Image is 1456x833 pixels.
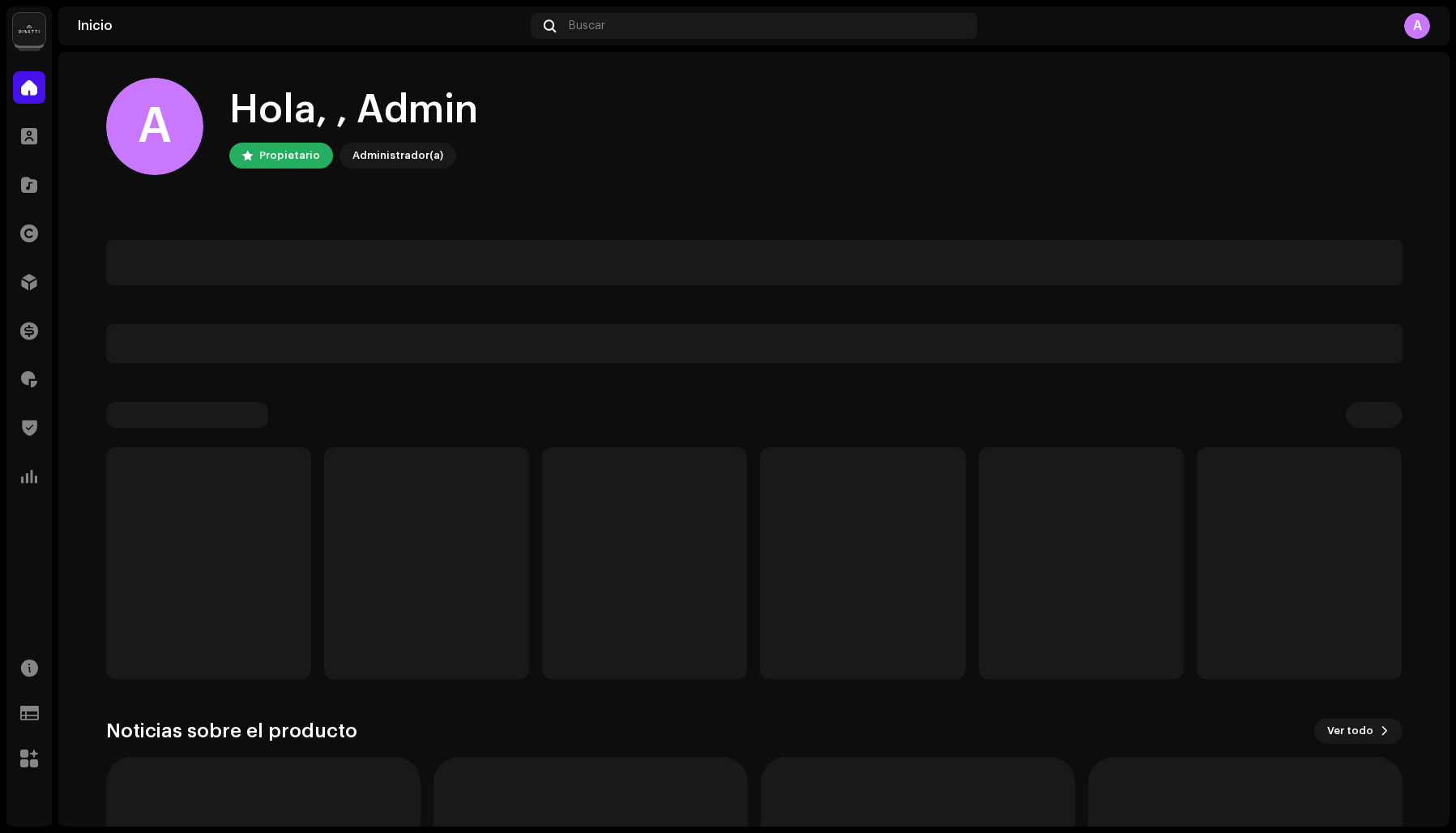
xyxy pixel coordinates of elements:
div: A [106,78,203,175]
h3: Noticias sobre el producto [106,718,357,744]
div: Propietario [259,146,320,165]
span: Ver todo [1327,715,1373,747]
div: A [1404,13,1430,39]
span: Buscar [569,19,605,32]
div: Inicio [78,19,524,32]
button: Ver todo [1314,718,1403,744]
div: Hola, , Admin [229,84,478,136]
div: Administrador(a) [352,146,443,165]
img: 02a7c2d3-3c89-4098-b12f-2ff2945c95ee [13,13,45,45]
